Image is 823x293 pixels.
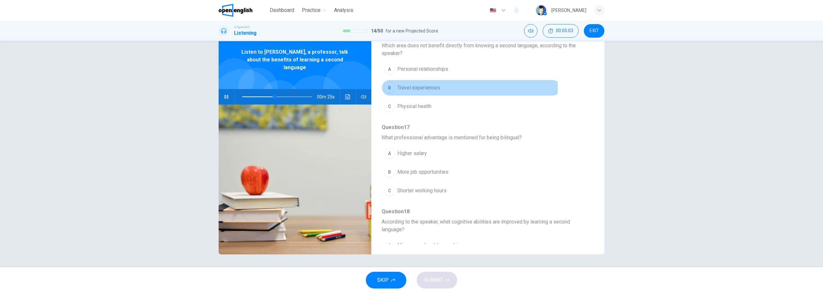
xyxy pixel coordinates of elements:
[270,6,294,14] span: Dashboard
[382,183,561,199] button: CShorter working hours
[556,28,573,33] span: 00:05:03
[219,105,371,254] img: Listen to Bridget, a professor, talk about the benefits of learning a second language
[590,28,599,33] span: EXIT
[317,89,340,105] span: 00m 25s
[334,6,353,14] span: Analysis
[382,124,584,131] span: Question 17
[382,237,561,253] button: AMemory and problem-solving
[397,103,431,110] span: Physical health
[331,5,356,16] button: Analysis
[382,208,584,215] span: Question 18
[536,5,546,15] img: Profile picture
[219,4,267,17] a: OpenEnglish logo
[234,29,257,37] h1: Listening
[366,272,406,288] button: SKIP
[397,168,448,176] span: More job opportunities
[382,61,561,77] button: APersonal relationships
[267,5,297,16] button: Dashboard
[397,150,427,157] span: Higher salary
[543,24,579,38] button: 00:05:03
[382,42,584,57] span: Which area does not benefit directly from knowing a second language, according to the speaker?
[397,187,447,195] span: Shorter working hours
[397,84,440,92] span: Travel experiences
[382,218,584,233] span: According to the speaker, what cognitive abilities are improved by learning a second language?
[382,145,561,161] button: AHigher salary
[371,27,383,35] span: 14 / 50
[382,80,561,96] button: BTravel experiences
[219,4,252,17] img: OpenEnglish logo
[543,24,579,38] div: Hide
[489,8,497,13] img: en
[524,24,538,38] div: Mute
[234,25,250,29] span: Linguaskill
[384,240,395,251] div: A
[382,98,561,114] button: CPhysical health
[377,276,389,285] span: SKIP
[385,27,438,35] span: for a new Projected Score
[384,167,395,177] div: B
[299,5,329,16] button: Practice
[343,89,353,105] button: Click to see the audio transcription
[551,6,586,14] div: [PERSON_NAME]
[384,186,395,196] div: C
[382,134,584,142] span: What professional advantage is mentioned for being bilingual?
[382,164,561,180] button: BMore job opportunities
[584,24,604,38] button: EXIT
[384,64,395,74] div: A
[384,148,395,159] div: A
[397,242,464,249] span: Memory and problem-solving
[397,65,448,73] span: Personal relationships
[384,101,395,112] div: C
[384,83,395,93] div: B
[302,6,321,14] span: Practice
[240,48,350,71] span: Listen to [PERSON_NAME], a professor, talk about the benefits of learning a second language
